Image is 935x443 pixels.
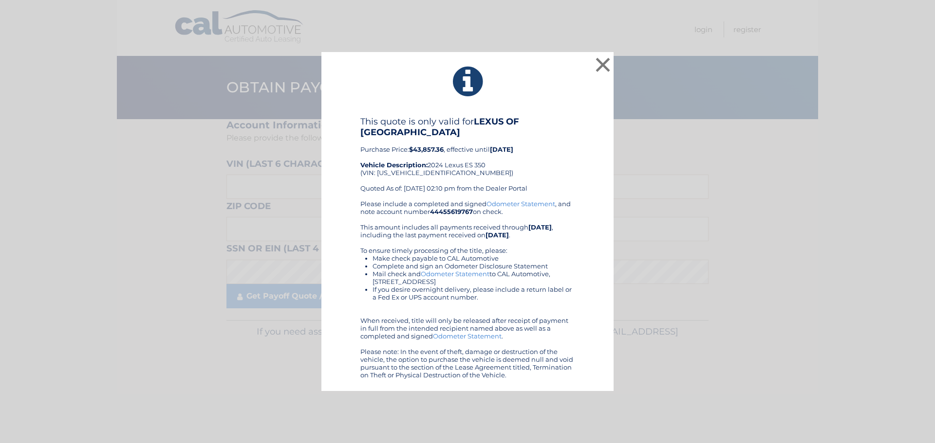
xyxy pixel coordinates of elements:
h4: This quote is only valid for [360,116,575,138]
b: LEXUS OF [GEOGRAPHIC_DATA] [360,116,519,138]
a: Odometer Statement [421,270,489,278]
b: $43,857.36 [409,145,444,153]
a: Odometer Statement [433,332,502,340]
a: Odometer Statement [486,200,555,208]
b: [DATE] [490,145,513,153]
li: Make check payable to CAL Automotive [373,254,575,262]
b: 44455619767 [430,208,473,215]
li: Complete and sign an Odometer Disclosure Statement [373,262,575,270]
b: [DATE] [528,223,552,231]
strong: Vehicle Description: [360,161,428,169]
li: If you desire overnight delivery, please include a return label or a Fed Ex or UPS account number. [373,285,575,301]
div: Please include a completed and signed , and note account number on check. This amount includes al... [360,200,575,379]
button: × [593,55,613,74]
div: Purchase Price: , effective until 2024 Lexus ES 350 (VIN: [US_VEHICLE_IDENTIFICATION_NUMBER]) Quo... [360,116,575,200]
li: Mail check and to CAL Automotive, [STREET_ADDRESS] [373,270,575,285]
b: [DATE] [486,231,509,239]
